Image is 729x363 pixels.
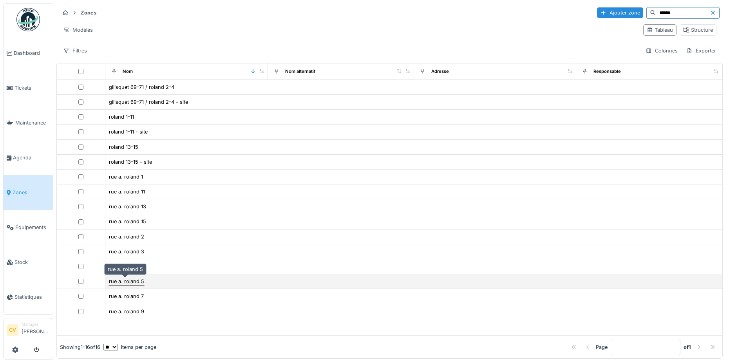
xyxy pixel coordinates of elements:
a: Statistiques [4,280,53,314]
strong: Zones [78,9,99,16]
div: Page [596,343,608,351]
div: Nom [123,68,133,75]
div: Colonnes [642,45,681,56]
div: rue a. roland 2 [109,233,144,240]
div: Tableau [647,26,673,34]
span: Équipements [15,224,50,231]
div: roland 1-11 [109,113,134,121]
div: rue a. roland 13 [109,203,146,210]
a: Tickets [4,70,53,105]
a: Dashboard [4,36,53,70]
a: Zones [4,175,53,210]
li: [PERSON_NAME] [22,321,50,338]
div: rue a. roland 11 [109,188,145,195]
div: rue a. roland 3 [109,248,144,255]
span: Tickets [14,84,50,92]
div: rue a. roland 5 [104,264,147,275]
div: rue a. roland 15 [109,218,146,225]
div: gilisquet 69-71 / roland 2-4 [109,83,174,91]
div: roland 1-11 - site [109,128,148,135]
div: Showing 1 - 16 of 16 [60,343,100,351]
div: rue a. roland 7 [109,293,144,300]
div: Modèles [60,24,96,36]
strong: of 1 [684,343,691,351]
a: Équipements [4,210,53,245]
span: Stock [14,258,50,266]
div: Nom alternatif [285,68,315,75]
div: Structure [683,26,713,34]
span: Zones [13,189,50,196]
div: Responsable [593,68,621,75]
div: Ajouter zone [597,7,643,18]
span: Maintenance [15,119,50,126]
div: Manager [22,321,50,327]
a: CV Manager[PERSON_NAME] [7,321,50,340]
div: rue a. roland 9 [109,308,144,315]
div: roland 13-15 - site [109,158,152,166]
div: roland 13-15 [109,143,138,151]
div: items per page [103,343,156,351]
a: Stock [4,245,53,280]
img: Badge_color-CXgf-gQk.svg [16,8,40,31]
span: Statistiques [14,293,50,301]
div: rue a. roland 5 [109,278,144,285]
div: rue a. roland 4 [109,263,144,270]
span: Dashboard [14,49,50,57]
div: Adresse [431,68,449,75]
div: rue a. roland 1 [109,173,143,181]
div: Filtres [60,45,90,56]
div: gilisquet 69-71 / roland 2-4 - site [109,98,188,106]
li: CV [7,324,18,336]
span: Agenda [13,154,50,161]
div: Exporter [683,45,720,56]
a: Agenda [4,140,53,175]
a: Maintenance [4,105,53,140]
